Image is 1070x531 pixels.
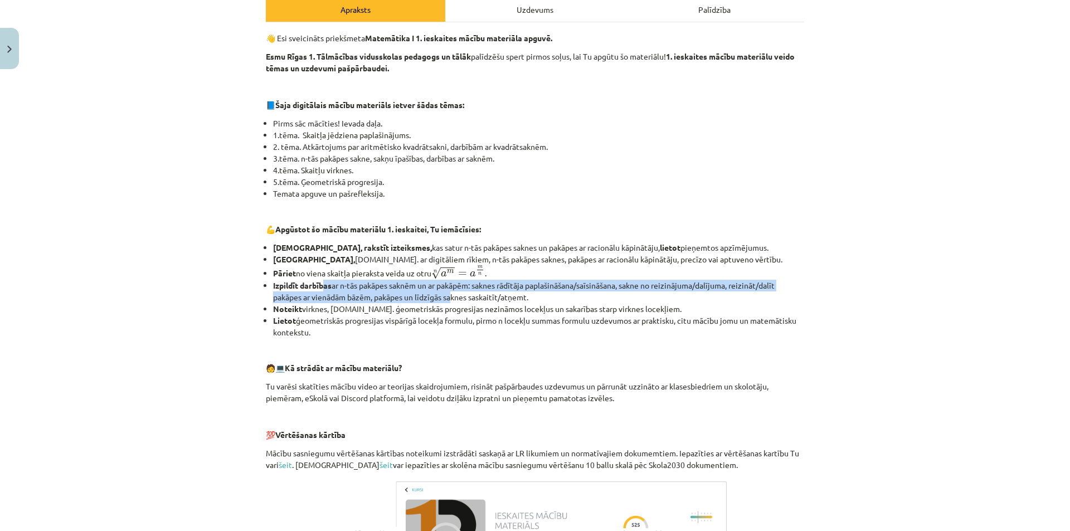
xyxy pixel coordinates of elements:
[273,280,804,303] li: ar n-tās pakāpes saknēm un ar pakāpēm: saknes rādītāja paplašināšana/saīsināšana, sakne no reizin...
[478,272,481,275] span: n
[266,447,804,471] p: Mācību sasniegumu vērtēšanas kārtības noteikumi izstrādāti saskaņā ar LR likumiem un normatīvajie...
[273,280,332,290] b: Izpildīt darbības
[380,460,393,470] a: šeit
[266,99,804,111] p: 📘
[273,254,355,264] b: [GEOGRAPHIC_DATA],
[275,100,464,110] strong: Šaja digitālais mācību materiāls ietver šādas tēmas:
[273,315,296,325] b: Lietot
[273,268,296,278] b: Pāriet
[266,51,471,61] b: Esmu Rīgas 1. Tālmācības vidusskolas pedagogs un tālāk
[273,176,804,188] li: 5.tēma. Ģeometriskā progresija.
[273,265,804,280] li: no viena skaitļa pieraksta veida uz otru .
[273,141,804,153] li: 2. tēma. Atkārtojums par aritmētisko kvadrātsakni, darbībām ar kvadrātsaknēm.
[266,429,804,441] p: 💯
[275,224,481,234] b: Apgūstot šo mācību materiālu 1. ieskaitei, Tu iemācīsies:
[431,267,441,279] span: √
[441,271,447,277] span: a
[275,430,346,440] b: Vērtēšanas kārtība
[266,381,804,404] p: Tu varēsi skatīties mācību video ar teorijas skaidrojumiem, risināt pašpārbaudes uzdevumus un pār...
[273,242,432,252] b: [DEMOGRAPHIC_DATA], rakstīt izteiksmes,
[273,188,804,199] li: Temata apguve un pašrefleksija.
[478,266,483,269] span: m
[273,304,302,314] b: Noteikt
[273,118,804,129] li: Pirms sāc mācīties! Ievada daļa.
[7,46,12,53] img: icon-close-lesson-0947bae3869378f0d4975bcd49f059093ad1ed9edebbc8119c70593378902aed.svg
[266,51,804,74] p: palīdzēšu spert pirmos soļus, lai Tu apgūtu šo materiālu!
[273,242,804,254] li: kas satur n-tās pakāpes saknes un pakāpes ar racionālu kāpinātāju, pieņemtos apzīmējumus.
[266,362,804,374] p: 🧑 💻
[447,270,454,274] span: m
[273,129,804,141] li: 1.tēma. Skaitļa jēdziena paplašinājums.
[365,33,552,43] b: Matemātika I 1. ieskaites mācību materiāla apguvē.
[273,315,804,338] li: ģeometriskās progresijas vispārīgā locekļa formulu, pirmo n locekļu summas formulu uzdevumos ar p...
[660,242,680,252] b: lietot
[279,460,292,470] a: šeit
[273,254,804,265] li: [DOMAIN_NAME]. ar digitāliem rīkiem, n-tās pakāpes saknes, pakāpes ar racionālu kāpinātāju, precī...
[470,271,476,277] span: a
[273,303,804,315] li: virknes, [DOMAIN_NAME]. ģeometriskās progresijas nezināmos locekļus un sakarības starp virknes lo...
[285,363,402,373] b: Kā strādāt ar mācību materiālu?
[266,223,804,235] p: 💪
[266,32,804,44] p: 👋 Esi sveicināts priekšmeta
[273,153,804,164] li: 3.tēma. n-tās pakāpes sakne, sakņu īpašības, darbības ar saknēm.
[273,164,804,176] li: 4.tēma. Skaitļu virknes.
[458,272,467,276] span: =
